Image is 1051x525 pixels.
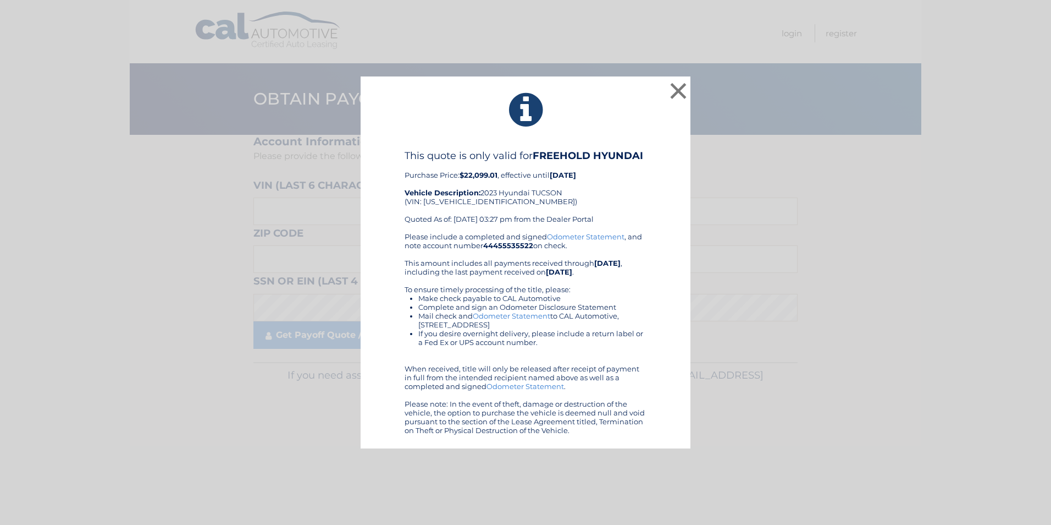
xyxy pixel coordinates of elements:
b: [DATE] [550,171,576,179]
a: Odometer Statement [547,232,624,241]
div: Please include a completed and signed , and note account number on check. This amount includes al... [405,232,646,435]
li: If you desire overnight delivery, please include a return label or a Fed Ex or UPS account number. [418,329,646,347]
li: Complete and sign an Odometer Disclosure Statement [418,303,646,311]
li: Make check payable to CAL Automotive [418,294,646,303]
li: Mail check and to CAL Automotive, [STREET_ADDRESS] [418,311,646,329]
button: × [667,80,689,102]
a: Odometer Statement [473,311,550,320]
b: 44455535522 [483,241,533,250]
h4: This quote is only valid for [405,150,646,162]
b: FREEHOLD HYUNDAI [533,150,643,162]
b: [DATE] [594,259,621,267]
b: [DATE] [546,267,572,276]
b: $22,099.01 [460,171,497,179]
div: Purchase Price: , effective until 2023 Hyundai TUCSON (VIN: [US_VEHICLE_IDENTIFICATION_NUMBER]) Q... [405,150,646,232]
strong: Vehicle Description: [405,188,480,197]
a: Odometer Statement [486,382,564,391]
